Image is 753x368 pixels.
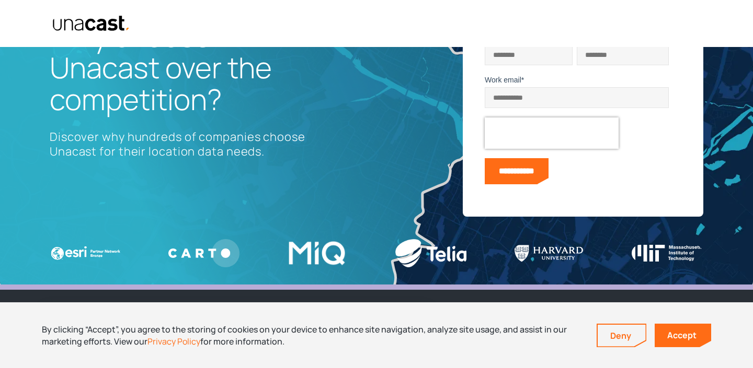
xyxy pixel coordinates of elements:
a: Deny [598,325,646,347]
img: MIQ logo [287,239,348,267]
img: ESRI Logo white [50,245,121,260]
img: Unacast text logo [52,15,130,32]
a: Accept [655,324,711,347]
img: Telia logo [395,239,466,267]
img: Carto logo WHITE [168,239,239,267]
h1: Why choose Unacast over the competition? [50,20,311,115]
iframe: reCAPTCHA [485,117,619,149]
p: Discover why hundreds of companies choose Unacast for their location data needs. [50,129,311,159]
a: home [47,15,130,32]
div: By clicking “Accept”, you agree to the storing of cookies on your device to enhance site navigati... [42,324,581,347]
span: Work email [485,76,521,84]
img: Harvard U Logo WHITE [514,244,585,263]
img: Massachusetts Institute of Technology logo [632,245,703,262]
a: Privacy Policy [147,336,200,347]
